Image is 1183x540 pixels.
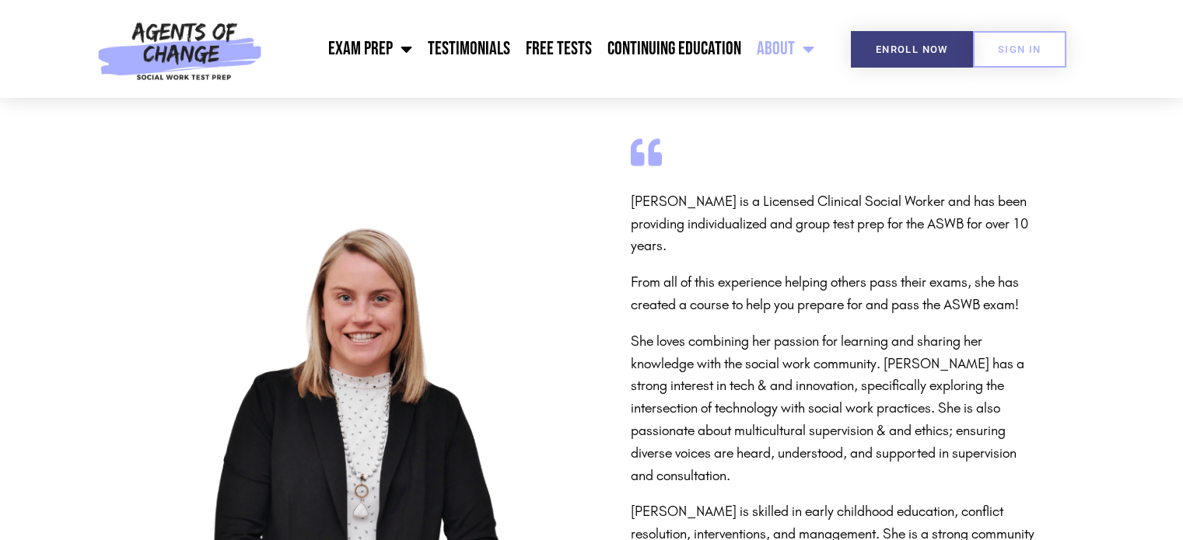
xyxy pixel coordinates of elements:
a: Exam Prep [320,30,420,68]
nav: Menu [270,30,822,68]
a: Continuing Education [600,30,749,68]
p: She loves combining her passion for learning and sharing her knowledge with the social work commu... [631,330,1035,487]
a: Testimonials [420,30,518,68]
p: From all of this experience helping others pass their exams, she has created a course to help you... [631,271,1035,316]
a: Free Tests [518,30,600,68]
a: Enroll Now [851,31,973,68]
span: SIGN IN [998,44,1041,54]
a: SIGN IN [973,31,1066,68]
a: About [749,30,822,68]
p: [PERSON_NAME] is a Licensed Clinical Social Worker and has been providing individualized and grou... [631,190,1035,257]
span: Enroll Now [876,44,948,54]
